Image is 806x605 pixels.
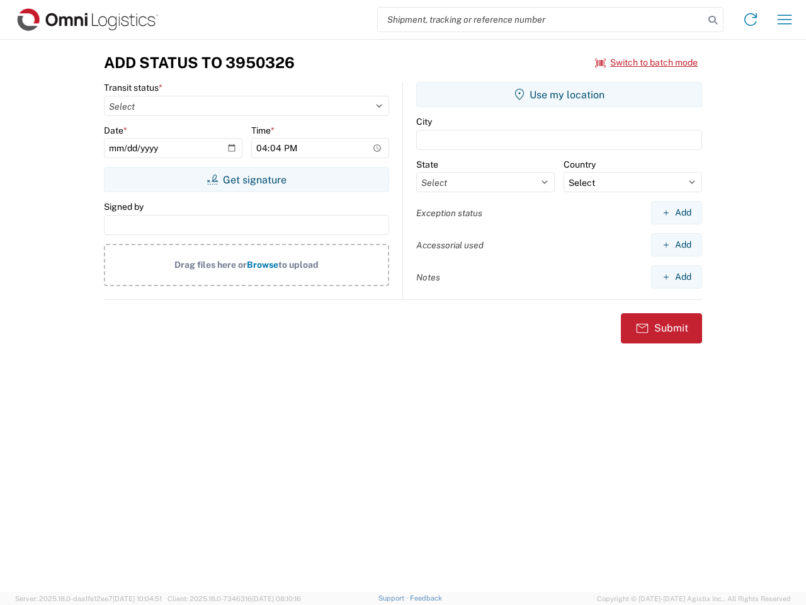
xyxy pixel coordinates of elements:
[416,159,438,170] label: State
[416,207,482,219] label: Exception status
[247,260,278,270] span: Browse
[416,239,484,251] label: Accessorial used
[597,593,791,604] span: Copyright © [DATE]-[DATE] Agistix Inc., All Rights Reserved
[416,272,440,283] label: Notes
[104,201,144,212] label: Signed by
[278,260,319,270] span: to upload
[104,167,389,192] button: Get signature
[113,595,162,602] span: [DATE] 10:04:51
[564,159,596,170] label: Country
[416,82,702,107] button: Use my location
[621,313,702,343] button: Submit
[174,260,247,270] span: Drag files here or
[651,233,702,256] button: Add
[104,125,127,136] label: Date
[252,595,301,602] span: [DATE] 08:10:16
[595,52,698,73] button: Switch to batch mode
[104,82,162,93] label: Transit status
[378,594,410,602] a: Support
[410,594,442,602] a: Feedback
[416,116,432,127] label: City
[378,8,704,32] input: Shipment, tracking or reference number
[651,265,702,289] button: Add
[104,54,295,72] h3: Add Status to 3950326
[251,125,275,136] label: Time
[167,595,301,602] span: Client: 2025.18.0-7346316
[15,595,162,602] span: Server: 2025.18.0-daa1fe12ee7
[651,201,702,224] button: Add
